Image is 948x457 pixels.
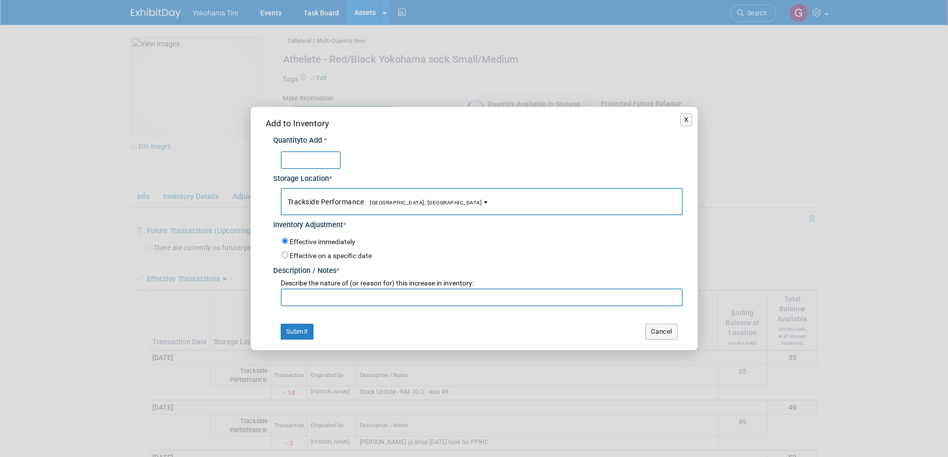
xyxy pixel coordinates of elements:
[273,215,683,231] div: Inventory Adjustment
[645,324,678,340] button: Cancel
[273,261,683,276] div: Description / Notes
[290,252,372,260] label: Effective on a specific date
[288,198,482,206] span: Trackside Performance
[281,324,314,340] button: Submit
[281,188,683,215] button: Trackside Performance[GEOGRAPHIC_DATA], [GEOGRAPHIC_DATA]
[281,279,474,287] span: Describe the nature of (or reason for) this increase in inventory:
[301,136,322,145] span: to Add
[273,169,683,184] div: Storage Location
[290,237,355,247] label: Effective immediately
[364,199,482,206] span: [GEOGRAPHIC_DATA], [GEOGRAPHIC_DATA]
[680,113,693,126] button: X
[273,136,683,146] div: Quantity
[266,118,329,128] span: Add to Inventory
